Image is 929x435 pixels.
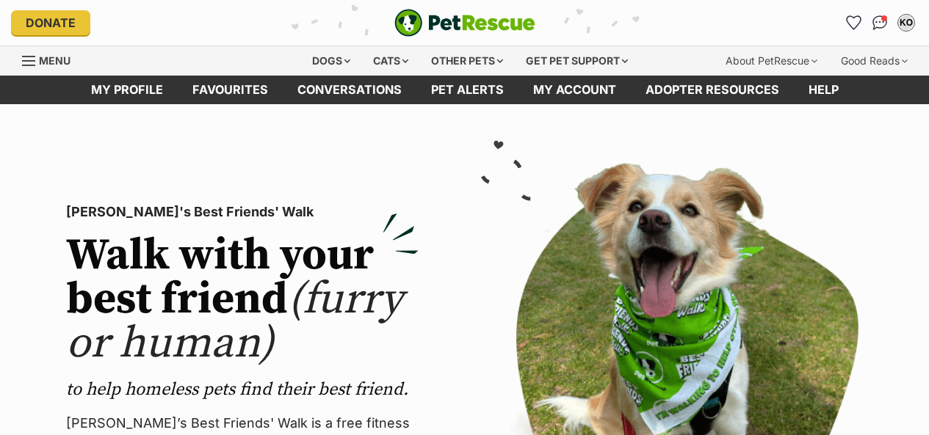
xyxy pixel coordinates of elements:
[363,46,419,76] div: Cats
[794,76,853,104] a: Help
[842,11,918,34] ul: Account quick links
[899,15,914,30] div: KO
[11,10,90,35] a: Donate
[394,9,535,37] img: logo-e224e6f780fb5917bec1dbf3a21bbac754714ae5b6737aabdf751b685950b380.svg
[66,378,419,401] p: to help homeless pets find their best friend.
[842,11,865,34] a: Favourites
[76,76,178,104] a: My profile
[715,46,828,76] div: About PetRescue
[178,76,283,104] a: Favourites
[22,46,81,73] a: Menu
[868,11,892,34] a: Conversations
[631,76,794,104] a: Adopter resources
[283,76,416,104] a: conversations
[421,46,513,76] div: Other pets
[516,46,638,76] div: Get pet support
[394,9,535,37] a: PetRescue
[831,46,918,76] div: Good Reads
[894,11,918,34] button: My account
[302,46,361,76] div: Dogs
[518,76,631,104] a: My account
[66,202,419,222] p: [PERSON_NAME]'s Best Friends' Walk
[66,234,419,366] h2: Walk with your best friend
[416,76,518,104] a: Pet alerts
[66,272,403,371] span: (furry or human)
[872,15,888,30] img: chat-41dd97257d64d25036548639549fe6c8038ab92f7586957e7f3b1b290dea8141.svg
[39,54,71,67] span: Menu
